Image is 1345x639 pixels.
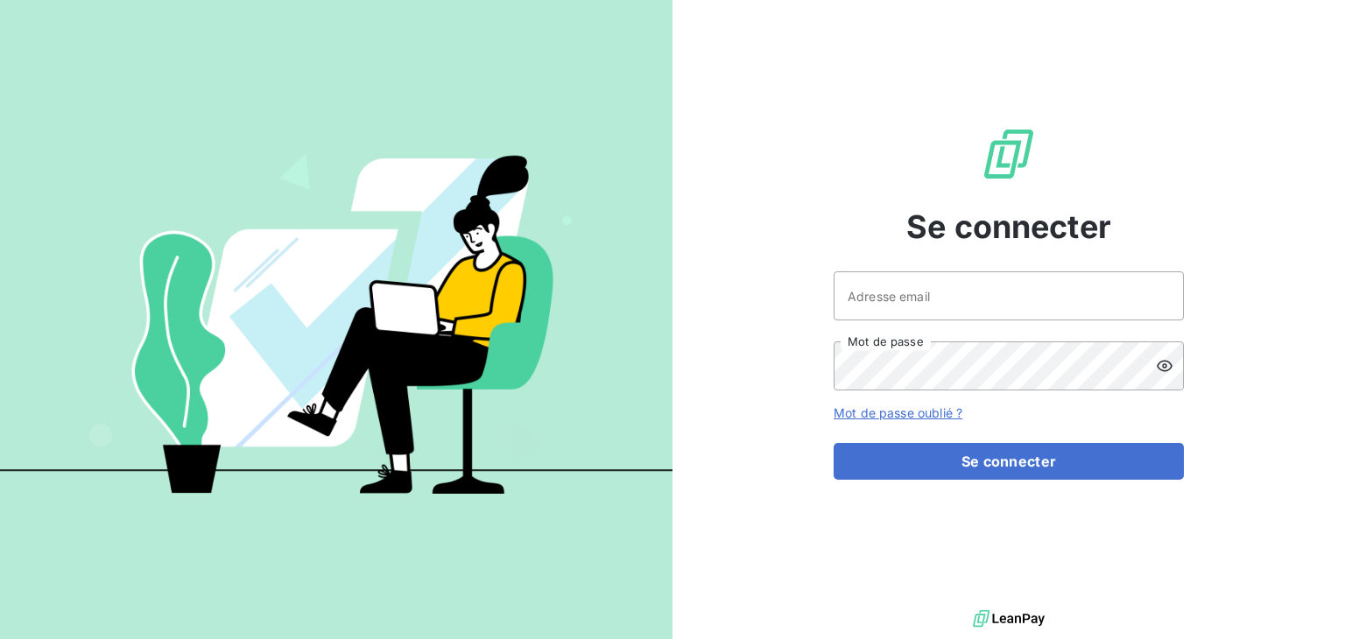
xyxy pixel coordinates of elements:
[834,443,1184,480] button: Se connecter
[981,126,1037,182] img: Logo LeanPay
[906,203,1111,250] span: Se connecter
[834,271,1184,320] input: placeholder
[834,405,962,420] a: Mot de passe oublié ?
[973,606,1045,632] img: logo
